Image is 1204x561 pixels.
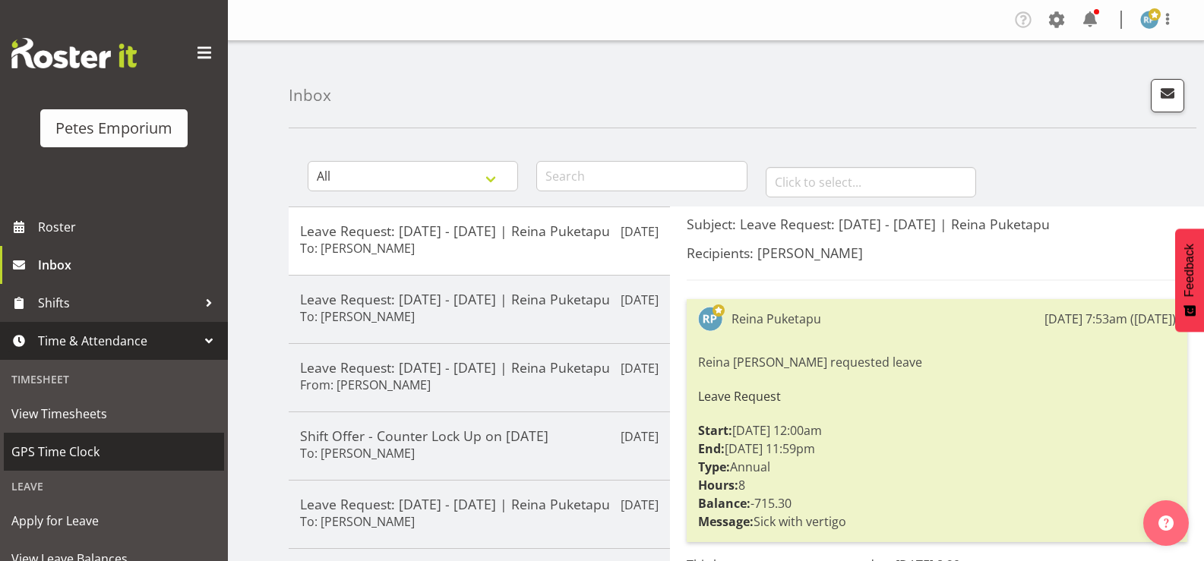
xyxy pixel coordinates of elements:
[766,167,976,197] input: Click to select...
[11,38,137,68] img: Rosterit website logo
[1175,228,1204,332] button: Feedback - Show survey
[300,496,659,512] h5: Leave Request: [DATE] - [DATE] | Reina Puketapu
[698,459,730,475] strong: Type:
[300,359,659,376] h5: Leave Request: [DATE] - [DATE] | Reina Puketapu
[4,471,224,502] div: Leave
[300,446,415,461] h6: To: [PERSON_NAME]
[698,349,1176,534] div: Reina [PERSON_NAME] requested leave [DATE] 12:00am [DATE] 11:59pm Annual 8 -715.30 Sick with vertigo
[38,254,220,276] span: Inbox
[687,216,1187,232] h5: Subject: Leave Request: [DATE] - [DATE] | Reina Puketapu
[4,433,224,471] a: GPS Time Clock
[732,310,821,328] div: Reina Puketapu
[698,513,754,530] strong: Message:
[621,291,659,309] p: [DATE]
[289,87,331,104] h4: Inbox
[1183,244,1196,297] span: Feedback
[621,359,659,377] p: [DATE]
[11,440,216,463] span: GPS Time Clock
[4,502,224,540] a: Apply for Leave
[621,427,659,446] p: [DATE]
[687,244,1187,261] h5: Recipients: [PERSON_NAME]
[4,395,224,433] a: View Timesheets
[621,496,659,514] p: [DATE]
[300,514,415,529] h6: To: [PERSON_NAME]
[698,389,1176,403] h6: Leave Request
[55,117,172,140] div: Petes Emporium
[698,495,751,512] strong: Balance:
[11,402,216,425] span: View Timesheets
[300,241,415,256] h6: To: [PERSON_NAME]
[1140,11,1158,29] img: reina-puketapu721.jpg
[698,307,722,331] img: reina-puketapu721.jpg
[300,427,659,444] h5: Shift Offer - Counter Lock Up on [DATE]
[698,422,732,439] strong: Start:
[38,216,220,238] span: Roster
[4,364,224,395] div: Timesheet
[698,440,725,457] strong: End:
[38,292,198,314] span: Shifts
[300,309,415,324] h6: To: [PERSON_NAME]
[1158,515,1174,531] img: help-xxl-2.png
[38,329,198,352] span: Time & Attendance
[300,291,659,307] h5: Leave Request: [DATE] - [DATE] | Reina Puketapu
[300,222,659,239] h5: Leave Request: [DATE] - [DATE] | Reina Puketapu
[300,377,431,392] h6: From: [PERSON_NAME]
[1044,310,1176,328] div: [DATE] 7:53am ([DATE])
[536,161,747,191] input: Search
[698,477,738,493] strong: Hours:
[11,509,216,532] span: Apply for Leave
[621,222,659,241] p: [DATE]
